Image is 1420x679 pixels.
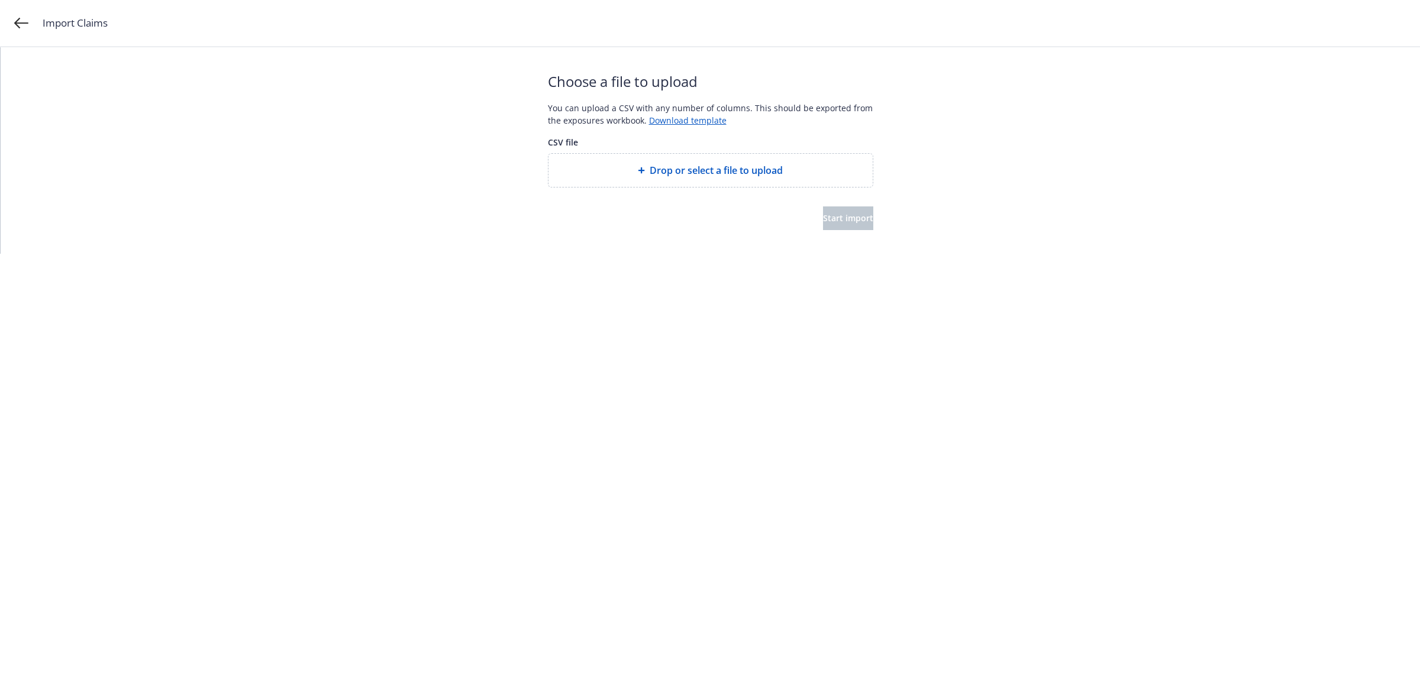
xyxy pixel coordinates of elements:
span: CSV file [548,136,873,148]
button: Start import [823,206,873,230]
div: You can upload a CSV with any number of columns. This should be exported from the exposures workb... [548,102,873,127]
div: Drop or select a file to upload [548,153,873,187]
span: Choose a file to upload [548,71,873,92]
span: Drop or select a file to upload [650,163,783,177]
span: Import Claims [43,15,108,31]
span: Start import [823,212,873,224]
a: Download template [649,115,727,126]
